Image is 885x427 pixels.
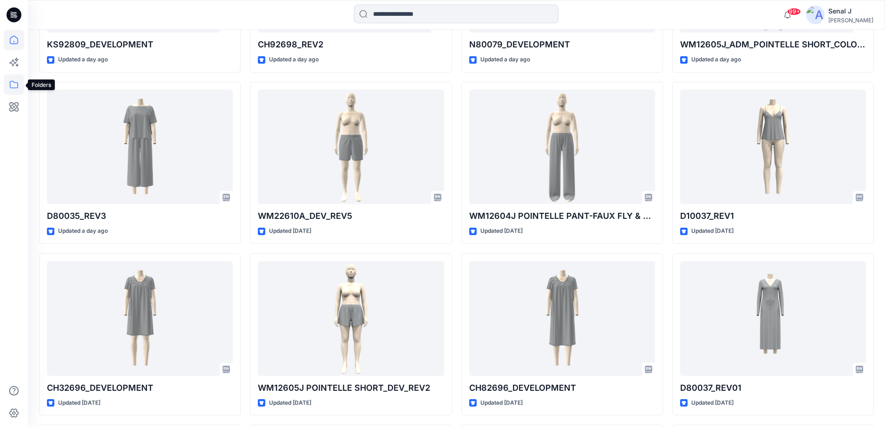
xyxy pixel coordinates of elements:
[258,210,444,223] p: WM22610A_DEV_REV5
[269,398,311,408] p: Updated [DATE]
[680,38,866,51] p: WM12605J_ADM_POINTELLE SHORT_COLORWAY_REV6
[58,398,100,408] p: Updated [DATE]
[258,261,444,376] a: WM12605J POINTELLE SHORT_DEV_REV2
[58,55,108,65] p: Updated a day ago
[469,381,655,394] p: CH82696_DEVELOPMENT
[680,210,866,223] p: D10037_REV1
[469,210,655,223] p: WM12604J POINTELLE PANT-FAUX FLY & BUTTONS + PICOT_REV2
[691,398,734,408] p: Updated [DATE]
[469,90,655,204] a: WM12604J POINTELLE PANT-FAUX FLY & BUTTONS + PICOT_REV2
[47,261,233,376] a: CH32696_DEVELOPMENT
[480,398,523,408] p: Updated [DATE]
[258,90,444,204] a: WM22610A_DEV_REV5
[480,55,530,65] p: Updated a day ago
[47,90,233,204] a: D80035_REV3
[47,381,233,394] p: CH32696_DEVELOPMENT
[58,226,108,236] p: Updated a day ago
[47,38,233,51] p: KS92809_DEVELOPMENT
[680,261,866,376] a: D80037_REV01
[691,226,734,236] p: Updated [DATE]
[47,210,233,223] p: D80035_REV3
[806,6,825,24] img: avatar
[680,90,866,204] a: D10037_REV1
[269,55,319,65] p: Updated a day ago
[469,261,655,376] a: CH82696_DEVELOPMENT
[258,38,444,51] p: CH92698_REV2
[691,55,741,65] p: Updated a day ago
[787,8,801,15] span: 99+
[469,38,655,51] p: N80079_DEVELOPMENT
[828,6,873,17] div: Senal J
[269,226,311,236] p: Updated [DATE]
[680,381,866,394] p: D80037_REV01
[480,226,523,236] p: Updated [DATE]
[828,17,873,24] div: [PERSON_NAME]
[258,381,444,394] p: WM12605J POINTELLE SHORT_DEV_REV2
